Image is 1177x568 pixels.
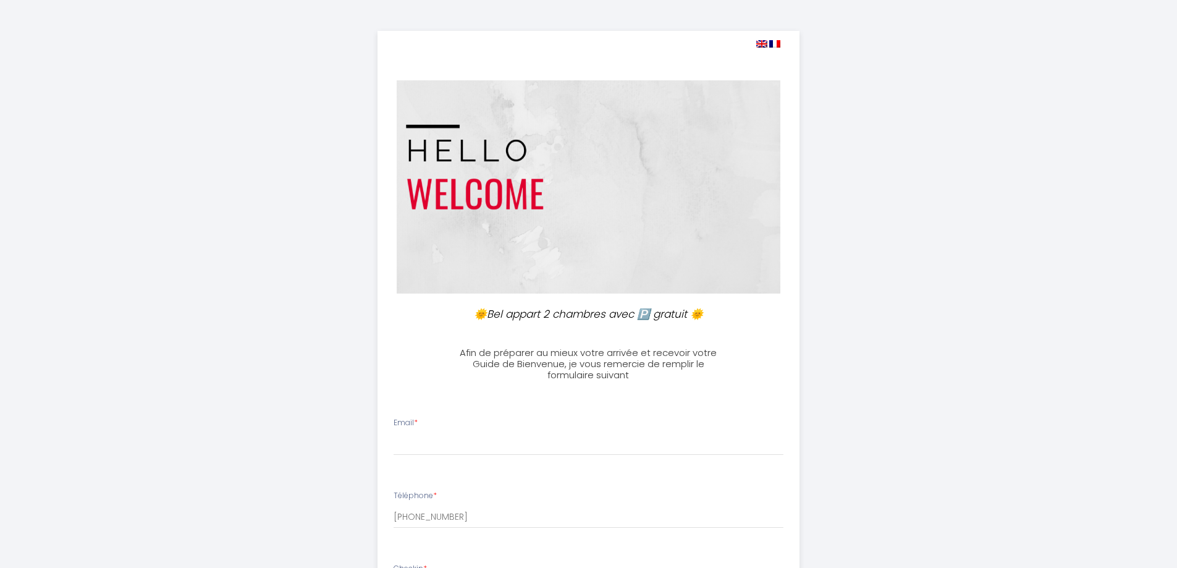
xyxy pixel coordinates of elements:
[769,40,780,48] img: fr.png
[394,490,437,502] label: Téléphone
[457,306,721,323] p: 🌞Bel appart 2 chambres avec 🅿️ gratuit 🌞
[451,347,726,381] h3: Afin de préparer au mieux votre arrivée et recevoir votre Guide de Bienvenue, je vous remercie de...
[756,40,767,48] img: en.png
[394,417,418,429] label: Email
